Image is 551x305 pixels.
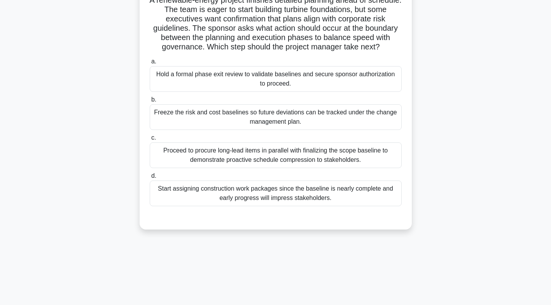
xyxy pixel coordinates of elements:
div: Hold a formal phase exit review to validate baselines and secure sponsor authorization to proceed. [150,66,402,92]
span: b. [151,96,156,103]
div: Start assigning construction work packages since the baseline is nearly complete and early progre... [150,181,402,206]
div: Proceed to procure long-lead items in parallel with finalizing the scope baseline to demonstrate ... [150,142,402,168]
div: Freeze the risk and cost baselines so future deviations can be tracked under the change managemen... [150,104,402,130]
span: d. [151,172,156,179]
span: c. [151,134,156,141]
span: a. [151,58,156,65]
